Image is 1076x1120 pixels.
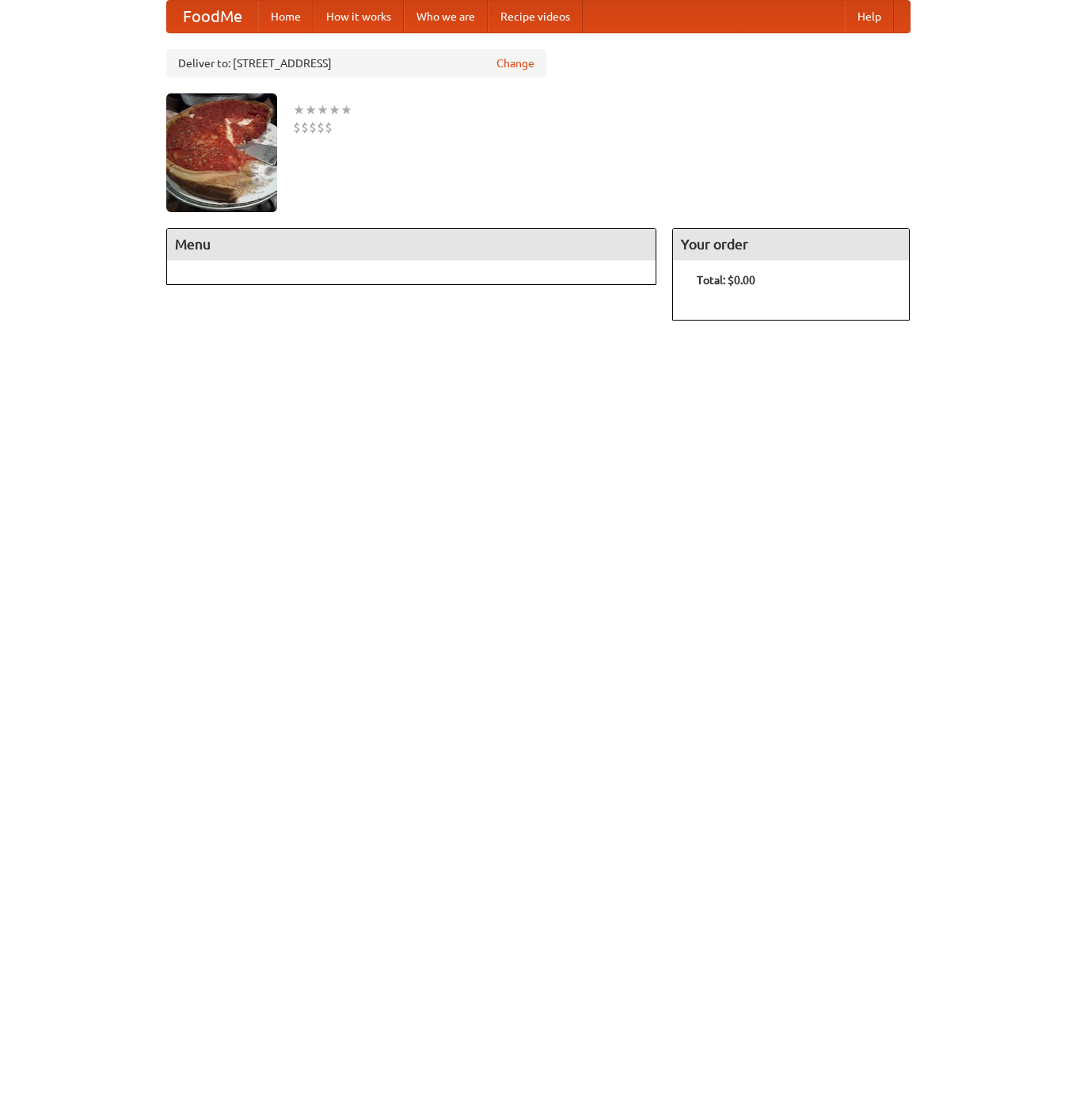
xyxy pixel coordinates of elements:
li: $ [293,119,301,136]
li: ★ [317,101,329,119]
li: $ [317,119,325,136]
li: ★ [329,101,340,119]
li: $ [301,119,309,136]
a: Help [845,1,894,32]
img: angular.jpg [166,93,277,212]
li: $ [325,119,333,136]
a: Home [258,1,314,32]
li: ★ [305,101,317,119]
h4: Menu [167,229,656,260]
div: Deliver to: [STREET_ADDRESS] [166,49,546,78]
li: ★ [293,101,305,119]
a: Recipe videos [488,1,583,32]
a: How it works [314,1,404,32]
a: Who we are [404,1,488,32]
b: Total: $0.00 [697,274,755,287]
a: FoodMe [167,1,258,32]
a: Change [496,55,534,71]
h4: Your order [673,229,909,260]
li: ★ [340,101,352,119]
li: $ [309,119,317,136]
